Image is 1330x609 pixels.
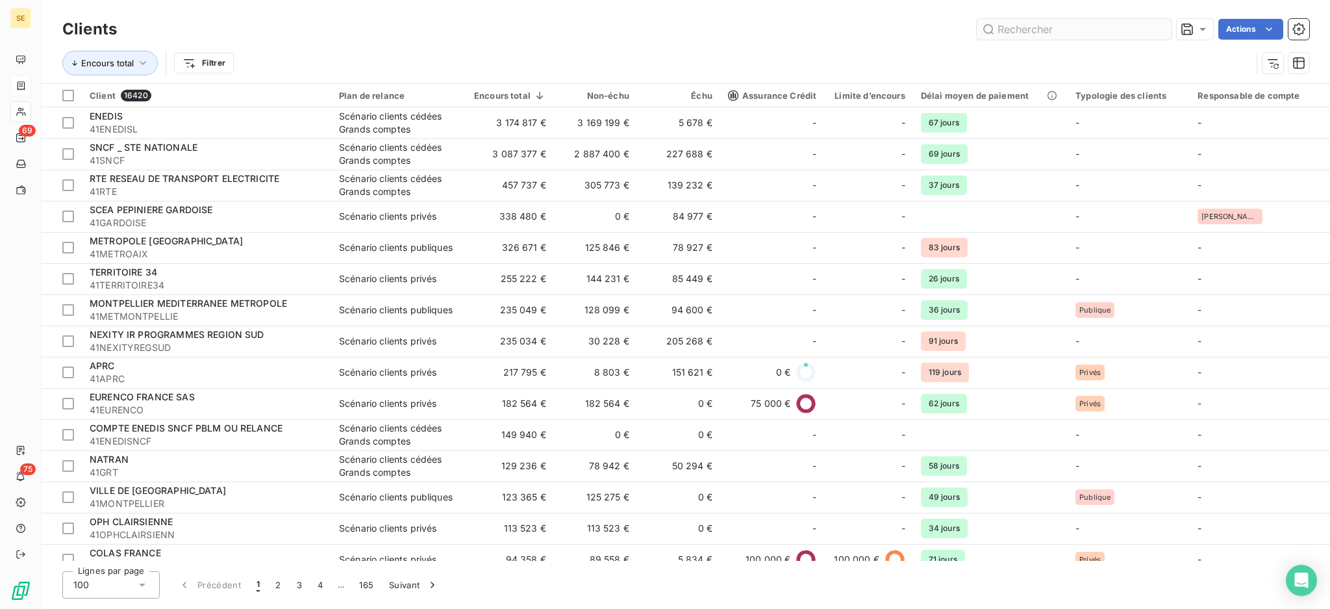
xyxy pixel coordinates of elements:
[901,397,905,410] span: -
[90,204,212,215] span: SCEA PEPINIERE GARDOISE
[62,18,117,41] h3: Clients
[90,248,323,261] span: 41METROAIX
[901,116,905,129] span: -
[1198,117,1201,128] span: -
[339,272,436,285] div: Scénario clients privés
[90,341,323,354] span: 41NEXITYREGSUD
[1075,460,1079,471] span: -
[289,571,310,599] button: 3
[746,553,790,566] span: 100 000 €
[339,241,453,254] div: Scénario clients publiques
[554,388,637,419] td: 182 564 €
[1198,460,1201,471] span: -
[90,391,195,402] span: EURENCO FRANCE SAS
[1201,213,1259,220] span: [PERSON_NAME]
[901,148,905,161] span: -
[1075,273,1079,284] span: -
[901,491,905,504] span: -
[90,547,161,558] span: COLAS FRANCE
[170,571,249,599] button: Précédent
[19,125,36,136] span: 69
[637,419,720,450] td: 0 €
[1075,90,1182,101] div: Typologie des clients
[921,394,967,413] span: 62 jours
[1198,523,1201,534] span: -
[812,522,816,535] span: -
[812,428,816,441] span: -
[62,51,158,75] button: Encours total
[832,90,905,101] div: Limite d’encours
[90,404,323,417] span: 41EURENCO
[1075,148,1079,159] span: -
[466,263,554,294] td: 255 222 €
[474,90,546,101] div: Encours total
[977,19,1172,40] input: Rechercher
[901,179,905,192] span: -
[921,300,968,320] span: 36 jours
[901,304,905,317] span: -
[554,419,637,450] td: 0 €
[812,335,816,348] span: -
[268,571,288,599] button: 2
[339,422,458,448] div: Scénario clients cédées Grands comptes
[921,175,967,195] span: 37 jours
[90,279,323,292] span: 41TERRITOIRE34
[554,357,637,388] td: 8 803 €
[90,329,264,340] span: NEXITY IR PROGRAMMES REGION SUD
[20,463,36,475] span: 75
[1075,523,1079,534] span: -
[1198,148,1201,159] span: -
[554,450,637,482] td: 78 942 €
[90,466,323,479] span: 41GRT
[339,210,436,223] div: Scénario clients privés
[1075,179,1079,190] span: -
[90,497,323,510] span: 41MONTPELLIER
[921,90,1060,101] div: Délai moyen de paiement
[90,372,323,385] span: 41APRC
[10,8,31,29] div: SE
[812,241,816,254] span: -
[554,232,637,263] td: 125 846 €
[554,513,637,544] td: 113 523 €
[466,138,554,170] td: 3 087 377 €
[90,516,173,527] span: OPH CLAIRSIENNE
[901,366,905,379] span: -
[466,388,554,419] td: 182 564 €
[339,366,436,379] div: Scénario clients privés
[121,90,151,101] span: 16420
[339,304,453,317] div: Scénario clients publiques
[90,422,282,434] span: COMPTE ENEDIS SNCF PBLM OU RELANCE
[901,272,905,285] span: -
[1075,117,1079,128] span: -
[637,482,720,513] td: 0 €
[921,238,968,257] span: 83 jours
[351,571,381,599] button: 165
[466,107,554,138] td: 3 174 817 €
[1075,429,1079,440] span: -
[1198,398,1201,409] span: -
[1198,179,1201,190] span: -
[466,170,554,201] td: 457 737 €
[812,460,816,473] span: -
[381,571,447,599] button: Suivant
[90,310,323,323] span: 41METMONTPELLIE
[339,335,436,348] div: Scénario clients privés
[1218,19,1283,40] button: Actions
[812,304,816,317] span: -
[1075,242,1079,253] span: -
[90,185,323,198] span: 41RTE
[751,397,790,410] span: 75 000 €
[921,269,967,289] span: 26 jours
[90,90,116,101] span: Client
[339,397,436,410] div: Scénario clients privés
[554,138,637,170] td: 2 887 400 €
[1198,491,1201,502] span: -
[921,456,967,476] span: 58 jours
[921,331,966,351] span: 91 jours
[728,90,816,101] span: Assurance Crédit
[249,571,268,599] button: 1
[554,201,637,232] td: 0 €
[1198,242,1201,253] span: -
[901,241,905,254] span: -
[1198,273,1201,284] span: -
